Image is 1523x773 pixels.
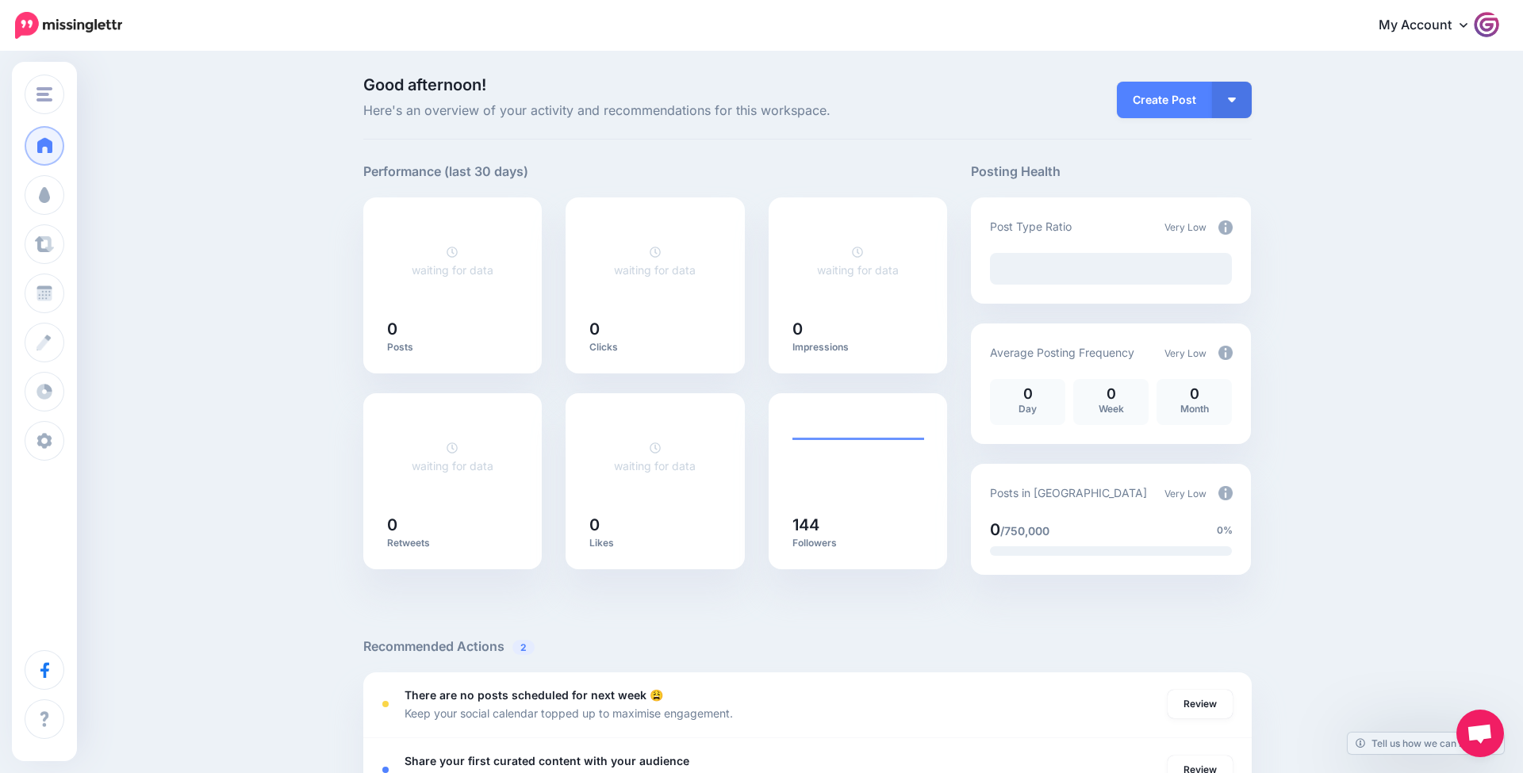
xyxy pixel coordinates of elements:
h5: 0 [792,321,924,337]
h5: 0 [589,321,721,337]
span: Day [1019,403,1037,415]
b: There are no posts scheduled for next week 😩 [405,688,663,702]
h5: 0 [387,517,519,533]
img: info-circle-grey.png [1218,346,1233,360]
p: 0 [998,387,1057,401]
h5: 144 [792,517,924,533]
a: waiting for data [817,245,899,277]
a: Review [1168,690,1233,718]
p: 0 [1081,387,1141,401]
h5: Posting Health [971,162,1251,182]
p: 0 [1164,387,1224,401]
p: Post Type Ratio [990,217,1072,235]
span: 0 [990,520,1000,539]
span: /750,000 [1000,524,1049,538]
span: 0% [1217,522,1233,538]
img: info-circle-grey.png [1218,220,1233,235]
img: Missinglettr [15,12,122,39]
p: Impressions [792,341,924,354]
img: menu.png [36,87,52,101]
img: info-circle-grey.png [1218,486,1233,500]
div: <div class='status-dot small red margin-right'></div>Error [382,767,389,773]
b: Share your first curated content with your audience [405,754,689,767]
a: waiting for data [412,245,493,277]
p: Posts [387,341,519,354]
h5: 0 [589,517,721,533]
a: waiting for data [614,245,696,277]
div: <div class='status-dot small red margin-right'></div>Error [382,701,389,707]
p: Likes [589,537,721,549]
img: arrow-down-white.png [1228,98,1236,102]
a: Create Post [1117,82,1212,118]
p: Clicks [589,341,721,354]
h5: Recommended Actions [363,637,1252,656]
p: Keep your social calendar topped up to maximise engagement. [405,704,733,722]
a: Tell us how we can improve [1348,733,1504,754]
h5: Performance (last 30 days) [363,162,528,182]
span: Very Low [1164,221,1207,233]
span: Very Low [1164,347,1207,359]
span: Very Low [1164,488,1207,499]
p: Followers [792,537,924,549]
a: Chat abierto [1456,710,1504,757]
a: My Account [1363,6,1499,45]
p: Average Posting Frequency [990,343,1134,362]
span: Month [1180,403,1209,415]
h5: 0 [387,321,519,337]
p: Posts in [GEOGRAPHIC_DATA] [990,484,1147,502]
span: Week [1099,403,1124,415]
span: 2 [512,640,535,655]
p: Retweets [387,537,519,549]
span: Good afternoon! [363,75,486,94]
a: waiting for data [412,441,493,473]
a: waiting for data [614,441,696,473]
span: Here's an overview of your activity and recommendations for this workspace. [363,101,948,121]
